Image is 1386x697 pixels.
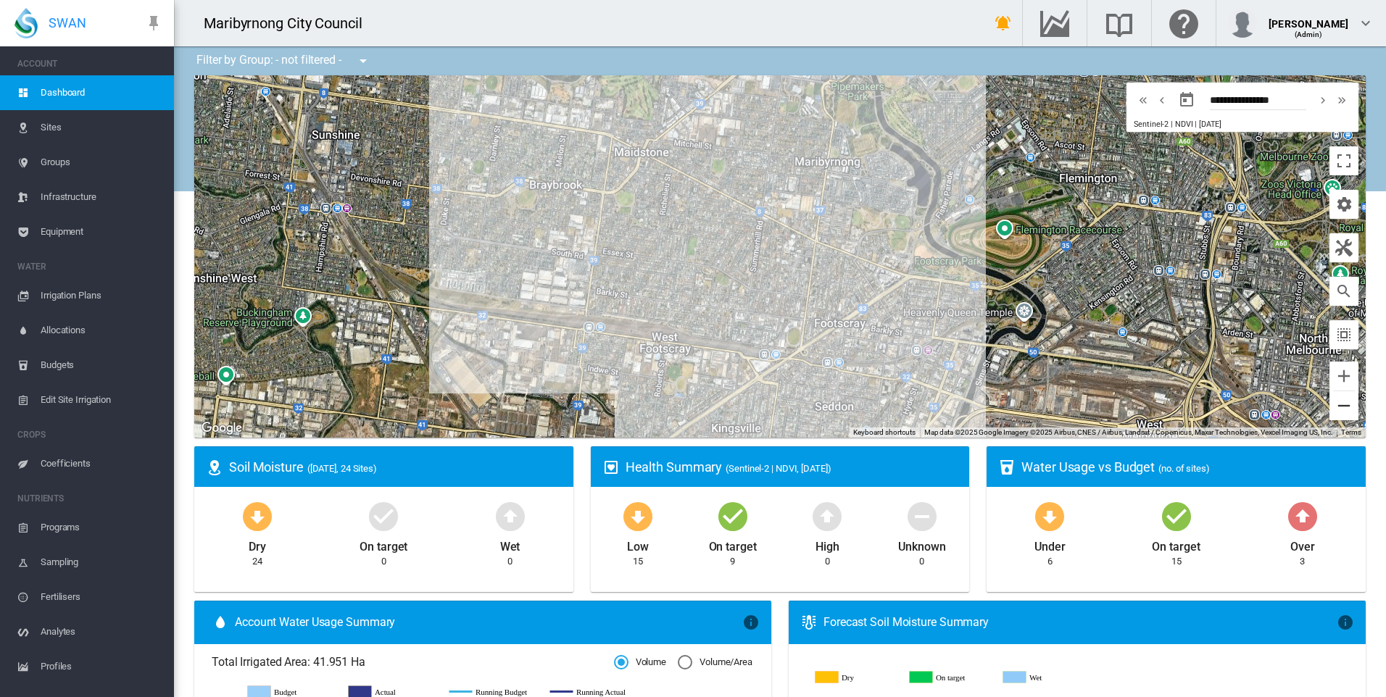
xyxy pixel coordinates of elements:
[823,614,1337,630] div: Forecast Soil Moisture Summary
[307,463,377,474] span: ([DATE], 24 Sites)
[730,555,735,568] div: 9
[17,423,162,446] span: CROPS
[1300,555,1305,568] div: 3
[212,614,229,631] md-icon: icon-water
[614,656,666,669] md-radio-button: Volume
[17,52,162,75] span: ACCOUNT
[898,533,945,555] div: Unknown
[1329,362,1358,391] button: Zoom in
[1335,283,1353,300] md-icon: icon-magnify
[995,14,1012,32] md-icon: icon-bell-ring
[1337,614,1354,631] md-icon: icon-information
[1329,190,1358,219] button: icon-cog
[1032,498,1067,533] md-icon: icon-arrow-down-bold-circle
[41,614,162,649] span: Analytes
[1003,671,1086,684] g: Wet
[1269,11,1348,25] div: [PERSON_NAME]
[1172,85,1201,114] button: md-calendar
[1332,91,1351,109] button: icon-chevron-double-right
[1037,14,1072,32] md-icon: Go to the Data Hub
[989,9,1018,38] button: icon-bell-ring
[500,533,520,555] div: Wet
[198,419,246,438] img: Google
[41,180,162,214] span: Infrastructure
[1134,120,1192,129] span: Sentinel-2 | NDVI
[1341,428,1361,436] a: Terms
[726,463,831,474] span: (Sentinel-2 | NDVI, [DATE])
[626,458,958,476] div: Health Summary
[816,533,839,555] div: High
[41,214,162,249] span: Equipment
[1021,458,1354,476] div: Water Usage vs Budget
[41,278,162,313] span: Irrigation Plans
[800,614,818,631] md-icon: icon-thermometer-lines
[41,75,162,110] span: Dashboard
[1334,91,1350,109] md-icon: icon-chevron-double-right
[1228,9,1257,38] img: profile.jpg
[1290,533,1315,555] div: Over
[41,580,162,614] span: Fertilisers
[1357,14,1374,32] md-icon: icon-chevron-down
[1158,463,1210,474] span: (no. of sites)
[1295,30,1323,38] span: (Admin)
[1171,555,1182,568] div: 15
[1102,14,1137,32] md-icon: Search the knowledge base
[206,459,223,476] md-icon: icon-map-marker-radius
[41,145,162,180] span: Groups
[924,428,1333,436] span: Map data ©2025 Google Imagery ©2025 Airbus, CNES / Airbus, Landsat / Copernicus, Maxar Technologi...
[14,8,38,38] img: SWAN-Landscape-Logo-Colour-drop.png
[198,419,246,438] a: Open this area in Google Maps (opens a new window)
[381,555,386,568] div: 0
[41,110,162,145] span: Sites
[621,498,655,533] md-icon: icon-arrow-down-bold-circle
[816,671,898,684] g: Dry
[709,533,757,555] div: On target
[905,498,939,533] md-icon: icon-minus-circle
[17,487,162,510] span: NUTRIENTS
[1153,91,1171,109] button: icon-chevron-left
[41,510,162,545] span: Programs
[810,498,845,533] md-icon: icon-arrow-up-bold-circle
[1166,14,1201,32] md-icon: Click here for help
[1285,498,1320,533] md-icon: icon-arrow-up-bold-circle
[49,14,86,32] span: SWAN
[1195,120,1221,129] span: | [DATE]
[229,458,562,476] div: Soil Moisture
[41,348,162,383] span: Budgets
[1159,498,1194,533] md-icon: icon-checkbox-marked-circle
[853,427,916,438] button: Keyboard shortcuts
[1134,91,1153,109] button: icon-chevron-double-left
[212,654,614,670] span: Total Irrigated Area: 41.951 Ha
[1329,320,1358,349] button: icon-select-all
[507,555,513,568] div: 0
[1335,196,1353,213] md-icon: icon-cog
[1329,391,1358,420] button: Zoom out
[825,555,830,568] div: 0
[1135,91,1151,109] md-icon: icon-chevron-double-left
[910,671,992,684] g: On target
[678,656,752,669] md-radio-button: Volume/Area
[742,614,760,631] md-icon: icon-information
[1047,555,1053,568] div: 6
[354,52,372,70] md-icon: icon-menu-down
[41,383,162,417] span: Edit Site Irrigation
[186,46,382,75] div: Filter by Group: - not filtered -
[41,446,162,481] span: Coefficients
[1152,533,1200,555] div: On target
[41,313,162,348] span: Allocations
[349,46,378,75] button: icon-menu-down
[1329,146,1358,175] button: Toggle fullscreen view
[1154,91,1170,109] md-icon: icon-chevron-left
[1315,91,1331,109] md-icon: icon-chevron-right
[145,14,162,32] md-icon: icon-pin
[633,555,643,568] div: 15
[627,533,649,555] div: Low
[1329,277,1358,306] button: icon-magnify
[17,255,162,278] span: WATER
[240,498,275,533] md-icon: icon-arrow-down-bold-circle
[41,545,162,580] span: Sampling
[249,533,266,555] div: Dry
[235,614,742,630] span: Account Water Usage Summary
[998,459,1016,476] md-icon: icon-cup-water
[919,555,924,568] div: 0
